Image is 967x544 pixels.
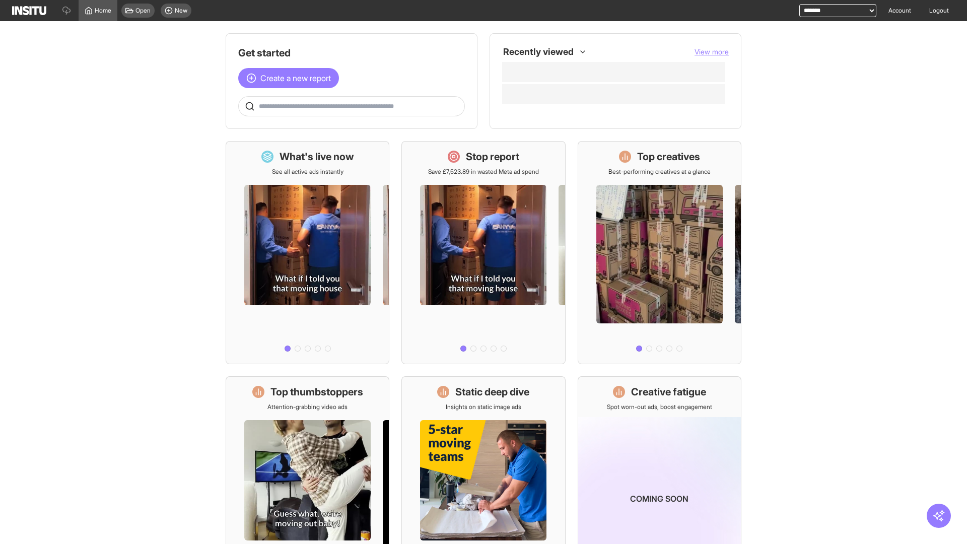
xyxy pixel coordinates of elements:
[695,47,729,57] button: View more
[95,7,111,15] span: Home
[226,141,389,364] a: What's live nowSee all active ads instantly
[466,150,519,164] h1: Stop report
[608,168,711,176] p: Best-performing creatives at a glance
[238,68,339,88] button: Create a new report
[270,385,363,399] h1: Top thumbstoppers
[272,168,343,176] p: See all active ads instantly
[455,385,529,399] h1: Static deep dive
[238,46,465,60] h1: Get started
[428,168,539,176] p: Save £7,523.89 in wasted Meta ad spend
[637,150,700,164] h1: Top creatives
[280,150,354,164] h1: What's live now
[135,7,151,15] span: Open
[578,141,741,364] a: Top creativesBest-performing creatives at a glance
[695,47,729,56] span: View more
[260,72,331,84] span: Create a new report
[175,7,187,15] span: New
[267,403,348,411] p: Attention-grabbing video ads
[401,141,565,364] a: Stop reportSave £7,523.89 in wasted Meta ad spend
[446,403,521,411] p: Insights on static image ads
[12,6,46,15] img: Logo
